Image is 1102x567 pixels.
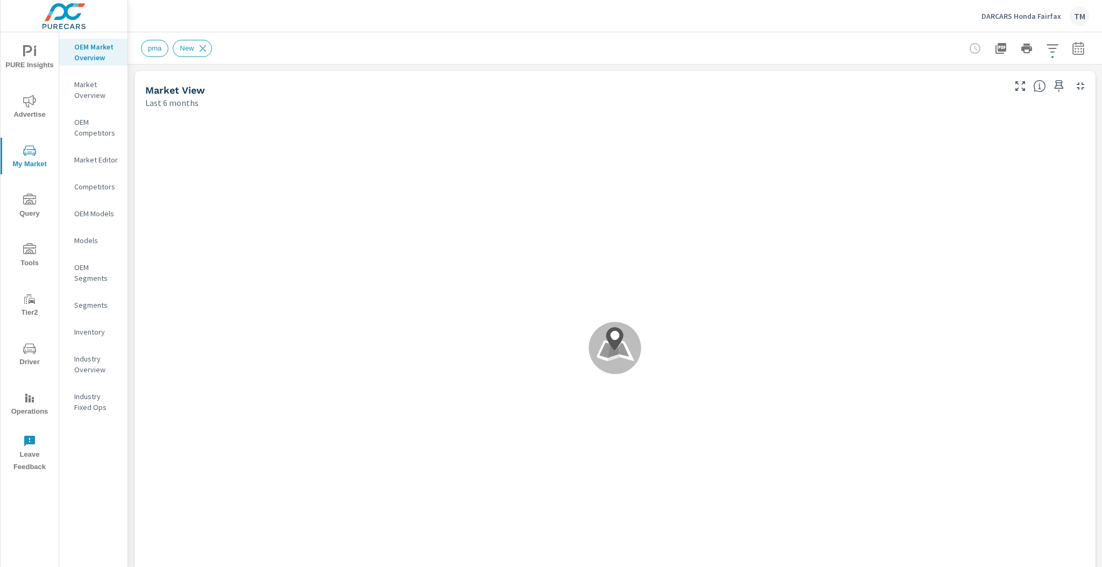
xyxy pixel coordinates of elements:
[1,32,59,478] div: nav menu
[1016,38,1037,59] button: Print Report
[145,84,205,96] h5: Market View
[59,259,128,286] div: OEM Segments
[173,44,200,52] span: New
[1033,80,1046,93] span: Find the biggest opportunities in your market for your inventory. Understand by postal code where...
[1012,77,1029,95] button: Make Fullscreen
[59,76,128,103] div: Market Overview
[4,194,55,220] span: Query
[59,179,128,195] div: Competitors
[4,243,55,270] span: Tools
[4,144,55,171] span: My Market
[74,117,119,138] p: OEM Competitors
[142,44,168,52] span: pma
[1072,77,1089,95] button: Minimize Widget
[74,79,119,101] p: Market Overview
[4,45,55,72] span: PURE Insights
[4,392,55,418] span: Operations
[981,11,1061,21] p: DARCARS Honda Fairfax
[1068,38,1089,59] button: Select Date Range
[4,293,55,319] span: Tier2
[74,41,119,63] p: OEM Market Overview
[145,96,199,109] p: Last 6 months
[74,154,119,165] p: Market Editor
[74,181,119,192] p: Competitors
[74,300,119,310] p: Segments
[59,297,128,313] div: Segments
[59,39,128,66] div: OEM Market Overview
[1042,38,1063,59] button: Apply Filters
[74,208,119,219] p: OEM Models
[74,262,119,283] p: OEM Segments
[59,388,128,415] div: Industry Fixed Ops
[990,38,1012,59] button: "Export Report to PDF"
[1050,77,1068,95] span: Save this to your personalized report
[173,40,212,57] div: New
[59,351,128,378] div: Industry Overview
[59,114,128,141] div: OEM Competitors
[59,152,128,168] div: Market Editor
[74,353,119,375] p: Industry Overview
[59,232,128,249] div: Models
[74,391,119,413] p: Industry Fixed Ops
[59,205,128,222] div: OEM Models
[59,324,128,340] div: Inventory
[74,235,119,246] p: Models
[4,342,55,368] span: Driver
[1070,6,1089,26] div: TM
[4,435,55,473] span: Leave Feedback
[4,95,55,121] span: Advertise
[74,327,119,337] p: Inventory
